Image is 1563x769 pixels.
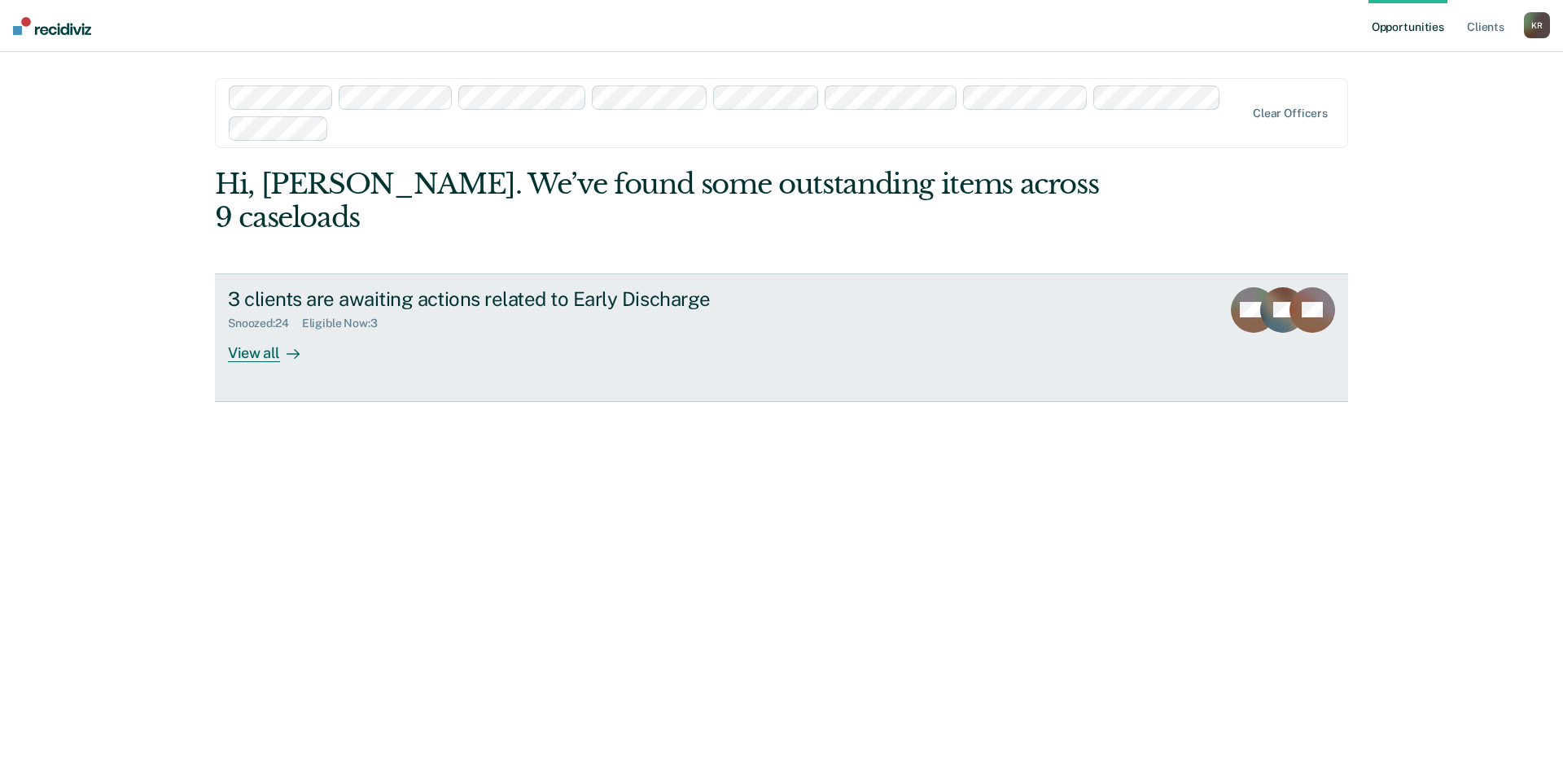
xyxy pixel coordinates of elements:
[1524,12,1550,38] div: K R
[215,168,1122,234] div: Hi, [PERSON_NAME]. We’ve found some outstanding items across 9 caseloads
[215,273,1348,402] a: 3 clients are awaiting actions related to Early DischargeSnoozed:24Eligible Now:3View all
[13,17,91,35] img: Recidiviz
[302,317,391,330] div: Eligible Now : 3
[228,287,799,311] div: 3 clients are awaiting actions related to Early Discharge
[228,330,319,362] div: View all
[1253,107,1328,120] div: Clear officers
[228,317,302,330] div: Snoozed : 24
[1524,12,1550,38] button: KR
